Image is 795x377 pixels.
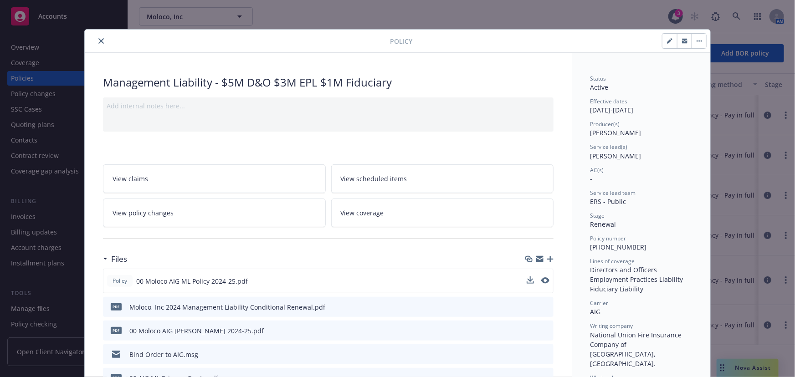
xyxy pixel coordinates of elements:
span: - [590,174,592,183]
span: Policy number [590,234,626,242]
span: [PERSON_NAME] [590,128,641,137]
span: Policy [111,277,129,285]
span: Service lead(s) [590,143,627,151]
button: preview file [542,350,550,359]
span: pdf [111,327,122,334]
a: View policy changes [103,199,326,227]
button: download file [527,302,534,312]
span: AIG [590,307,600,316]
button: close [96,36,107,46]
span: AC(s) [590,166,604,174]
span: Policy [390,36,412,46]
button: download file [527,276,534,286]
h3: Files [111,253,127,265]
span: National Union Fire Insurance Company of [GEOGRAPHIC_DATA], [GEOGRAPHIC_DATA]. [590,331,683,368]
span: Service lead team [590,189,636,197]
span: Effective dates [590,97,627,105]
span: pdf [111,303,122,310]
button: preview file [542,326,550,336]
div: Add internal notes here... [107,101,550,111]
div: Fiduciary Liability [590,284,692,294]
span: ERS - Public [590,197,626,206]
a: View coverage [331,199,554,227]
button: download file [527,350,534,359]
span: View coverage [341,208,384,218]
button: download file [527,326,534,336]
button: preview file [542,302,550,312]
span: [PHONE_NUMBER] [590,243,646,251]
span: View policy changes [113,208,174,218]
div: Bind Order to AIG.msg [129,350,198,359]
span: View scheduled items [341,174,407,183]
div: [DATE] - [DATE] [590,97,692,115]
span: [PERSON_NAME] [590,152,641,160]
span: Carrier [590,299,608,307]
div: Management Liability - $5M D&O $3M EPL $1M Fiduciary [103,75,554,90]
div: Employment Practices Liability [590,275,692,284]
span: Writing company [590,322,633,330]
button: preview file [541,277,549,284]
span: View claims [113,174,148,183]
button: preview file [541,276,549,286]
div: 00 Moloco AIG [PERSON_NAME] 2024-25.pdf [129,326,264,336]
span: Lines of coverage [590,257,635,265]
span: Renewal [590,220,616,229]
div: Files [103,253,127,265]
a: View scheduled items [331,164,554,193]
div: Directors and Officers [590,265,692,275]
span: Producer(s) [590,120,620,128]
a: View claims [103,164,326,193]
span: 00 Moloco AIG ML Policy 2024-25.pdf [136,276,248,286]
div: Moloco, Inc 2024 Management Liability Conditional Renewal.pdf [129,302,325,312]
span: Active [590,83,608,92]
span: Stage [590,212,605,219]
span: Status [590,75,606,82]
button: download file [527,276,534,284]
